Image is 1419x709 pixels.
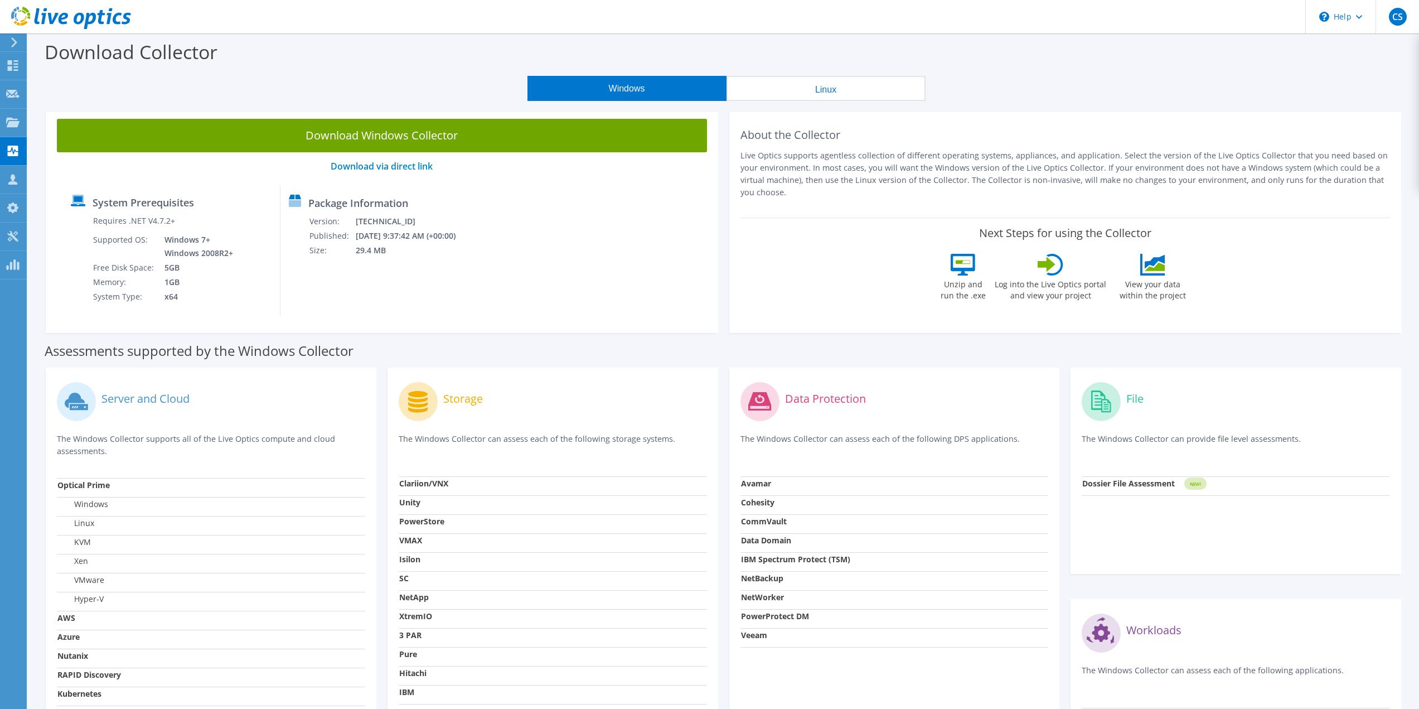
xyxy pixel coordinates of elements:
[355,229,471,243] td: [DATE] 9:37:42 AM (+00:00)
[399,611,432,621] strong: XtremIO
[740,433,1049,456] p: The Windows Collector can assess each of the following DPS applications.
[57,688,101,699] strong: Kubernetes
[399,478,448,489] strong: Clariion/VNX
[527,76,727,101] button: Windows
[727,76,926,101] button: Linux
[156,261,235,275] td: 5GB
[1082,664,1390,687] p: The Windows Collector can assess each of the following applications.
[309,243,355,258] td: Size:
[741,478,771,489] strong: Avamar
[57,612,75,623] strong: AWS
[399,516,444,527] strong: PowerStore
[57,119,707,152] a: Download Windows Collector
[57,480,110,490] strong: Optical Prime
[740,149,1391,199] p: Live Optics supports agentless collection of different operating systems, appliances, and applica...
[741,497,774,508] strong: Cohesity
[1082,478,1175,489] strong: Dossier File Assessment
[399,535,422,546] strong: VMAX
[399,687,414,697] strong: IBM
[45,39,217,65] label: Download Collector
[399,554,420,565] strong: Isilon
[156,233,235,261] td: Windows 7+ Windows 2008R2+
[57,433,365,457] p: The Windows Collector supports all of the Live Optics compute and cloud assessments.
[399,668,427,678] strong: Hitachi
[741,592,784,602] strong: NetWorker
[979,226,1151,240] label: Next Steps for using the Collector
[57,556,88,567] label: Xen
[57,575,104,586] label: VMware
[57,650,88,661] strong: Nutanix
[93,233,156,261] td: Supported OS:
[93,275,156,290] td: Memory:
[399,433,707,456] p: The Windows Collector can assess each of the following storage systems.
[741,573,783,583] strong: NetBackup
[443,393,483,404] label: Storage
[399,649,417,659] strong: Pure
[741,611,809,621] strong: PowerProtect DM
[309,214,355,229] td: Version:
[57,594,104,605] label: Hyper-V
[308,197,408,209] label: Package Information
[740,128,1391,142] h2: About the Collector
[1112,276,1193,301] label: View your data within the project
[1319,12,1329,22] svg: \n
[57,499,108,510] label: Windows
[93,290,156,304] td: System Type:
[156,290,235,304] td: x64
[1126,393,1144,404] label: File
[355,243,471,258] td: 29.4 MB
[399,573,409,583] strong: SC
[785,393,866,404] label: Data Protection
[93,197,194,208] label: System Prerequisites
[331,160,433,172] a: Download via direct link
[309,229,355,243] td: Published:
[937,276,989,301] label: Unzip and run the .exe
[57,518,94,529] label: Linux
[93,261,156,275] td: Free Disk Space:
[1082,433,1390,456] p: The Windows Collector can provide file level assessments.
[156,275,235,290] td: 1GB
[399,592,429,602] strong: NetApp
[45,345,353,356] label: Assessments supported by the Windows Collector
[1126,625,1181,636] label: Workloads
[1389,8,1407,26] span: CS
[57,537,91,548] label: KVM
[1190,481,1201,487] tspan: NEW!
[994,276,1107,301] label: Log into the Live Optics portal and view your project
[355,214,471,229] td: [TECHNICAL_ID]
[741,630,767,640] strong: Veeam
[399,630,422,640] strong: 3 PAR
[101,393,190,404] label: Server and Cloud
[741,554,850,565] strong: IBM Spectrum Protect (TSM)
[741,516,787,527] strong: CommVault
[57,631,80,642] strong: Azure
[741,535,791,546] strong: Data Domain
[57,669,121,680] strong: RAPID Discovery
[93,215,175,226] label: Requires .NET V4.7.2+
[399,497,420,508] strong: Unity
